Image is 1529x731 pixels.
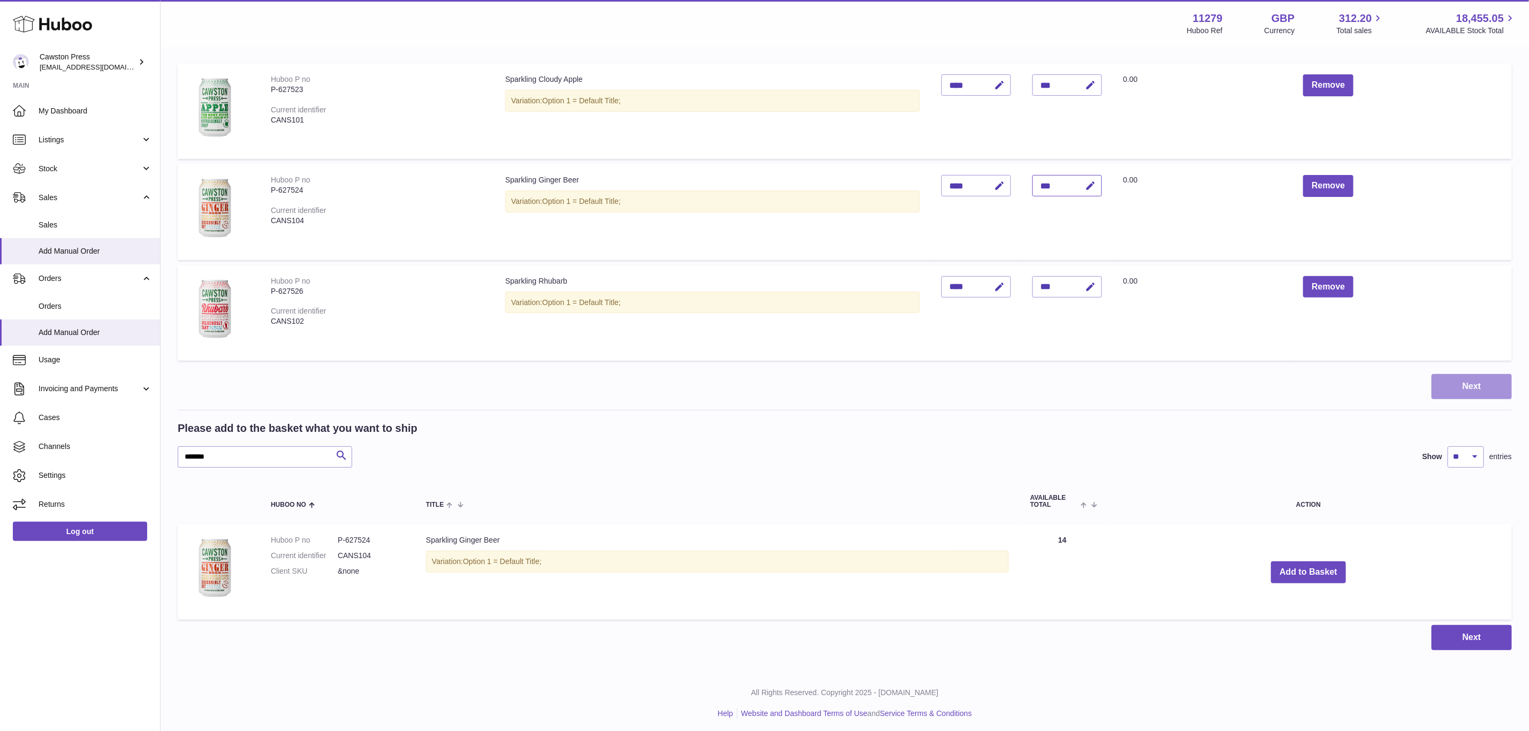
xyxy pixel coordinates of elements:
[188,74,242,146] img: Sparkling Cloudy Apple
[271,105,326,114] div: Current identifier
[415,524,1020,620] td: Sparkling Ginger Beer
[188,535,242,606] img: Sparkling Ginger Beer
[1303,276,1353,298] button: Remove
[271,176,310,184] div: Huboo P no
[505,90,920,112] div: Variation:
[39,164,141,174] span: Stock
[1187,26,1223,36] div: Huboo Ref
[39,106,152,116] span: My Dashboard
[188,276,242,347] img: Sparkling Rhubarb
[718,709,733,718] a: Help
[271,115,484,125] div: CANS101
[39,441,152,452] span: Channels
[1303,74,1353,96] button: Remove
[338,535,405,545] dd: P-627524
[1336,26,1384,36] span: Total sales
[1426,26,1516,36] span: AVAILABLE Stock Total
[737,709,972,719] li: and
[505,191,920,212] div: Variation:
[271,307,326,315] div: Current identifier
[1265,26,1295,36] div: Currency
[741,709,868,718] a: Website and Dashboard Terms of Use
[39,328,152,338] span: Add Manual Order
[1123,75,1138,83] span: 0.00
[1020,524,1105,620] td: 14
[271,551,338,561] dt: Current identifier
[271,85,484,95] div: P-627523
[1030,494,1078,508] span: AVAILABLE Total
[1271,561,1346,583] button: Add to Basket
[169,688,1520,698] p: All Rights Reserved. Copyright 2025 - [DOMAIN_NAME]
[39,413,152,423] span: Cases
[1489,452,1512,462] span: entries
[178,421,417,436] h2: Please add to the basket what you want to ship
[39,135,141,145] span: Listings
[271,216,484,226] div: CANS104
[1432,374,1512,399] button: Next
[271,185,484,195] div: P-627524
[271,206,326,215] div: Current identifier
[40,52,136,72] div: Cawston Press
[1303,175,1353,197] button: Remove
[542,298,621,307] span: Option 1 = Default Title;
[505,292,920,314] div: Variation:
[880,709,972,718] a: Service Terms & Conditions
[39,355,152,365] span: Usage
[13,522,147,541] a: Log out
[542,96,621,105] span: Option 1 = Default Title;
[495,265,931,361] td: Sparkling Rhubarb
[39,384,141,394] span: Invoicing and Payments
[271,535,338,545] dt: Huboo P no
[40,63,157,71] span: [EMAIL_ADDRESS][DOMAIN_NAME]
[188,175,242,246] img: Sparkling Ginger Beer
[271,501,306,508] span: Huboo no
[271,566,338,576] dt: Client SKU
[39,220,152,230] span: Sales
[1339,11,1372,26] span: 312.20
[1426,11,1516,36] a: 18,455.05 AVAILABLE Stock Total
[39,273,141,284] span: Orders
[426,501,444,508] span: Title
[271,277,310,285] div: Huboo P no
[39,499,152,509] span: Returns
[1123,176,1138,184] span: 0.00
[495,64,931,159] td: Sparkling Cloudy Apple
[39,470,152,481] span: Settings
[463,557,542,566] span: Option 1 = Default Title;
[1123,277,1138,285] span: 0.00
[542,197,621,205] span: Option 1 = Default Title;
[338,551,405,561] dd: CANS104
[338,566,405,576] dd: &none
[1432,625,1512,650] button: Next
[426,551,1009,573] div: Variation:
[1105,484,1512,519] th: Action
[13,54,29,70] img: internalAdmin-11279@internal.huboo.com
[1456,11,1504,26] span: 18,455.05
[495,164,931,260] td: Sparkling Ginger Beer
[1422,452,1442,462] label: Show
[39,246,152,256] span: Add Manual Order
[39,193,141,203] span: Sales
[1272,11,1295,26] strong: GBP
[271,316,484,326] div: CANS102
[39,301,152,311] span: Orders
[271,75,310,83] div: Huboo P no
[1193,11,1223,26] strong: 11279
[271,286,484,296] div: P-627526
[1336,11,1384,36] a: 312.20 Total sales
